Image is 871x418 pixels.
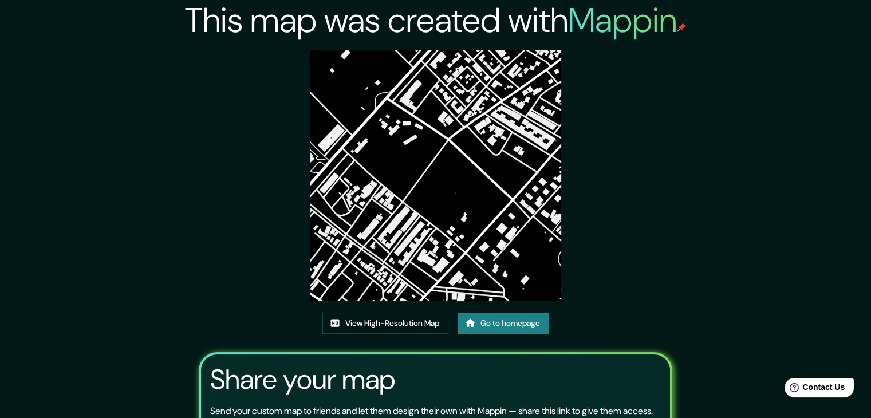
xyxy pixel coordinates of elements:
img: mappin-pin [677,23,686,32]
iframe: Help widget launcher [769,373,858,405]
h3: Share your map [210,364,395,396]
a: View High-Resolution Map [322,313,448,334]
a: Go to homepage [458,313,549,334]
p: Send your custom map to friends and let them design their own with Mappin — share this link to gi... [210,404,653,418]
img: created-map [310,50,561,301]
